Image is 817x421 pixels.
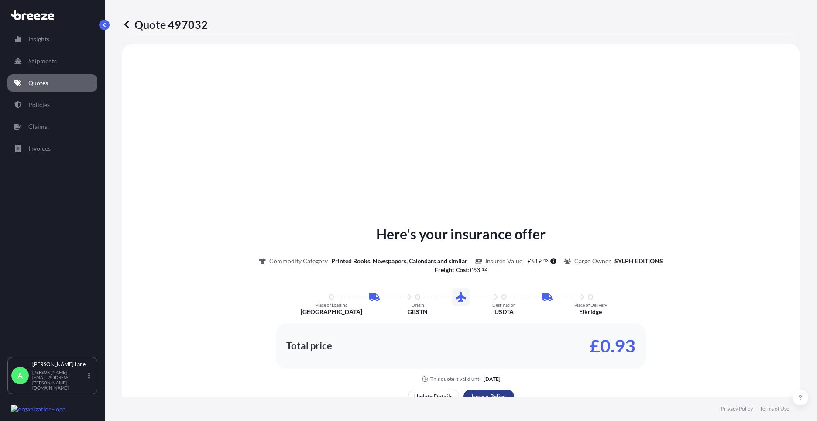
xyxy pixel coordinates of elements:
[528,258,531,264] span: £
[542,259,543,262] span: .
[408,390,459,404] button: Update Details
[492,302,516,307] p: Destination
[7,74,97,92] a: Quotes
[28,100,50,109] p: Policies
[590,339,635,353] p: £0.93
[28,144,51,153] p: Invoices
[482,268,487,271] span: 12
[414,392,453,401] p: Update Details
[7,118,97,135] a: Claims
[579,307,602,316] p: Elkridge
[470,267,473,273] span: £
[485,257,522,266] p: Insured Value
[376,224,546,245] p: Here's your insurance offer
[435,266,468,273] b: Freight Cost
[286,342,332,350] p: Total price
[28,57,57,66] p: Shipments
[760,405,789,412] a: Terms of Use
[331,257,467,266] p: Printed Books, Newspapers, Calendars and similar
[574,302,607,307] p: Place of Delivery
[7,52,97,70] a: Shipments
[481,268,481,271] span: .
[28,35,49,44] p: Insights
[28,79,48,87] p: Quotes
[7,96,97,114] a: Policies
[543,259,549,262] span: 43
[316,302,347,307] p: Place of Loading
[614,257,663,266] p: SYLPH EDITIONS
[430,376,482,383] p: This quote is valid until
[269,257,328,266] p: Commodity Category
[122,17,208,31] p: Quote 497032
[32,361,86,368] p: [PERSON_NAME] Lane
[484,376,501,383] p: [DATE]
[494,307,514,316] p: USDTA
[463,390,514,404] button: Issue a Policy
[574,257,611,266] p: Cargo Owner
[408,307,428,316] p: GBSTN
[412,302,424,307] p: Origin
[301,307,362,316] p: [GEOGRAPHIC_DATA]
[11,405,66,414] img: organization-logo
[17,371,23,380] span: A
[7,140,97,157] a: Invoices
[435,266,487,274] p: :
[471,392,506,401] p: Issue a Policy
[531,258,542,264] span: 619
[473,267,480,273] span: 63
[7,31,97,48] a: Insights
[32,369,86,390] p: [PERSON_NAME][EMAIL_ADDRESS][PERSON_NAME][DOMAIN_NAME]
[721,405,753,412] a: Privacy Policy
[28,122,47,131] p: Claims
